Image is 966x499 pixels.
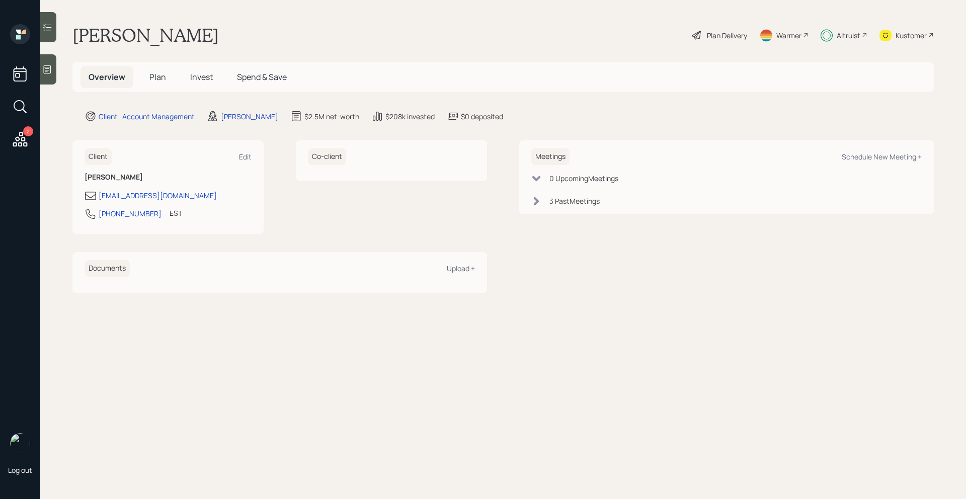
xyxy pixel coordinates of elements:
span: Spend & Save [237,71,287,82]
span: Plan [149,71,166,82]
div: 2 [23,126,33,136]
div: Warmer [776,30,801,41]
div: Kustomer [896,30,927,41]
h1: [PERSON_NAME] [72,24,219,46]
div: 3 Past Meeting s [549,196,600,206]
div: Schedule New Meeting + [842,152,922,161]
div: Plan Delivery [707,30,747,41]
div: $2.5M net-worth [304,111,359,122]
h6: [PERSON_NAME] [85,173,252,182]
h6: Client [85,148,112,165]
div: Altruist [837,30,860,41]
div: Edit [239,152,252,161]
div: $208k invested [385,111,435,122]
div: Log out [8,465,32,475]
div: [PERSON_NAME] [221,111,278,122]
div: [EMAIL_ADDRESS][DOMAIN_NAME] [99,190,217,201]
div: 0 Upcoming Meeting s [549,173,618,184]
h6: Documents [85,260,130,277]
img: michael-russo-headshot.png [10,433,30,453]
span: Invest [190,71,213,82]
div: Client · Account Management [99,111,195,122]
div: [PHONE_NUMBER] [99,208,162,219]
div: $0 deposited [461,111,503,122]
h6: Co-client [308,148,346,165]
div: Upload + [447,264,475,273]
span: Overview [89,71,125,82]
h6: Meetings [531,148,570,165]
div: EST [170,208,182,218]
